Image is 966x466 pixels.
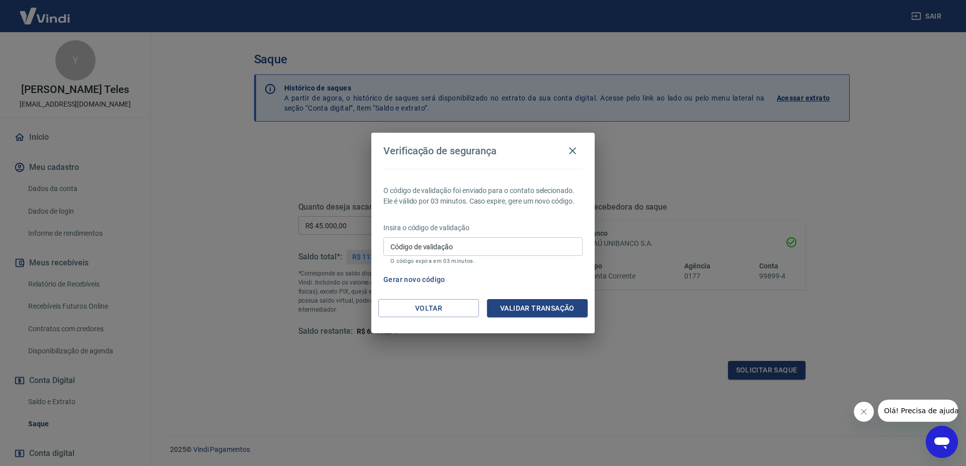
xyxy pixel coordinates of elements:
p: Insira o código de validação [383,223,583,233]
iframe: Botão para abrir a janela de mensagens [926,426,958,458]
button: Gerar novo código [379,270,449,289]
button: Validar transação [487,299,588,318]
p: O código de validação foi enviado para o contato selecionado. Ele é válido por 03 minutos. Caso e... [383,185,583,207]
iframe: Fechar mensagem [854,402,874,422]
button: Voltar [378,299,479,318]
h4: Verificação de segurança [383,145,497,157]
p: O código expira em 03 minutos. [390,258,576,264]
span: Olá! Precisa de ajuda? [6,7,85,15]
iframe: Mensagem da empresa [878,400,958,422]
